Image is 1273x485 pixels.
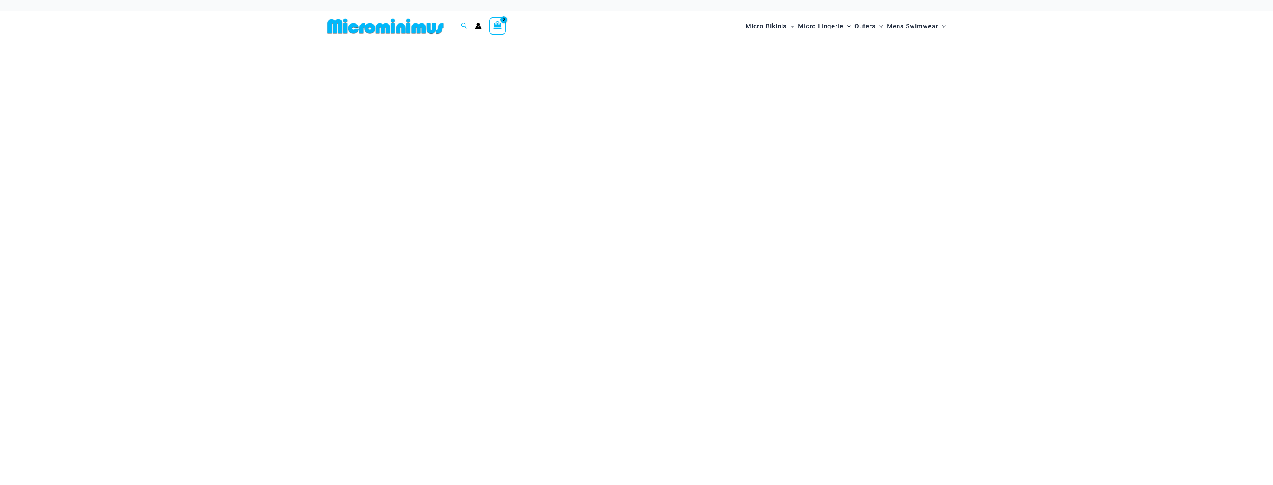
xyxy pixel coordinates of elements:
[798,17,843,36] span: Micro Lingerie
[461,22,468,31] a: Search icon link
[887,17,938,36] span: Mens Swimwear
[489,17,506,35] a: View Shopping Cart, empty
[843,17,851,36] span: Menu Toggle
[475,23,482,29] a: Account icon link
[796,15,853,38] a: Micro LingerieMenu ToggleMenu Toggle
[853,15,885,38] a: OutersMenu ToggleMenu Toggle
[743,14,949,39] nav: Site Navigation
[876,17,883,36] span: Menu Toggle
[885,15,947,38] a: Mens SwimwearMenu ToggleMenu Toggle
[787,17,794,36] span: Menu Toggle
[324,18,447,35] img: MM SHOP LOGO FLAT
[854,17,876,36] span: Outers
[744,15,796,38] a: Micro BikinisMenu ToggleMenu Toggle
[938,17,946,36] span: Menu Toggle
[746,17,787,36] span: Micro Bikinis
